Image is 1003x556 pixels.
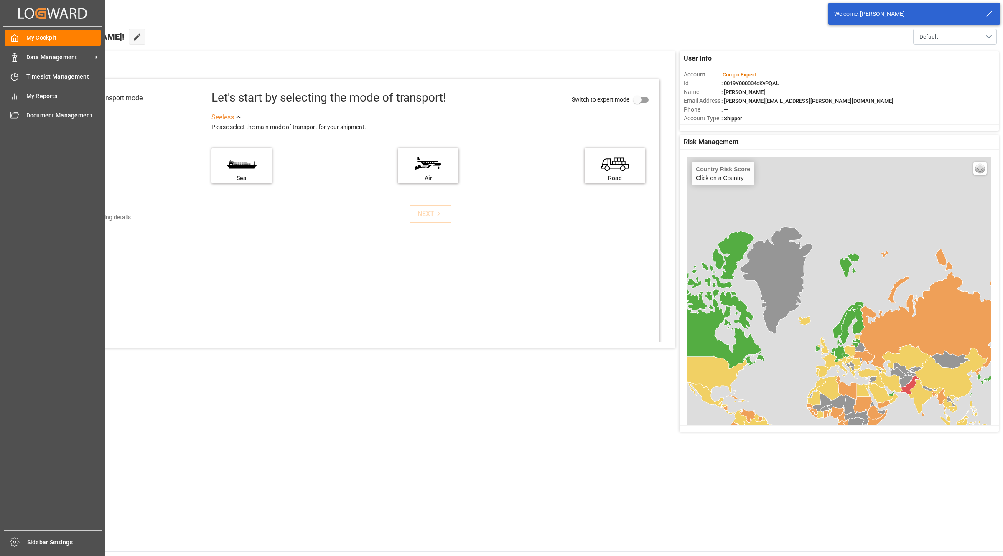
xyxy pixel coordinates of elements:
[919,33,938,41] span: Default
[26,111,101,120] span: Document Management
[913,29,997,45] button: open menu
[5,107,101,124] a: Document Management
[834,10,978,18] div: Welcome, [PERSON_NAME]
[684,114,721,123] span: Account Type
[684,88,721,96] span: Name
[684,79,721,88] span: Id
[26,72,101,81] span: Timeslot Management
[721,80,780,86] span: : 0019Y000004dKyPQAU
[684,96,721,105] span: Email Address
[26,92,101,101] span: My Reports
[572,96,629,103] span: Switch to expert mode
[417,209,443,219] div: NEXT
[27,538,102,547] span: Sidebar Settings
[684,70,721,79] span: Account
[684,53,712,63] span: User Info
[589,174,641,183] div: Road
[26,33,101,42] span: My Cockpit
[721,115,742,122] span: : Shipper
[5,88,101,104] a: My Reports
[721,89,765,95] span: : [PERSON_NAME]
[211,89,446,107] div: Let's start by selecting the mode of transport!
[721,98,894,104] span: : [PERSON_NAME][EMAIL_ADDRESS][PERSON_NAME][DOMAIN_NAME]
[721,107,728,113] span: : —
[684,137,738,147] span: Risk Management
[216,174,268,183] div: Sea
[211,122,654,132] div: Please select the main mode of transport for your shipment.
[26,53,92,62] span: Data Management
[5,30,101,46] a: My Cockpit
[684,105,721,114] span: Phone
[78,93,143,103] div: Select transport mode
[79,213,131,222] div: Add shipping details
[723,71,756,78] span: Compo Expert
[696,166,750,181] div: Click on a Country
[5,69,101,85] a: Timeslot Management
[211,112,234,122] div: See less
[410,205,451,223] button: NEXT
[696,166,750,173] h4: Country Risk Score
[721,71,756,78] span: :
[402,174,454,183] div: Air
[973,162,987,175] a: Layers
